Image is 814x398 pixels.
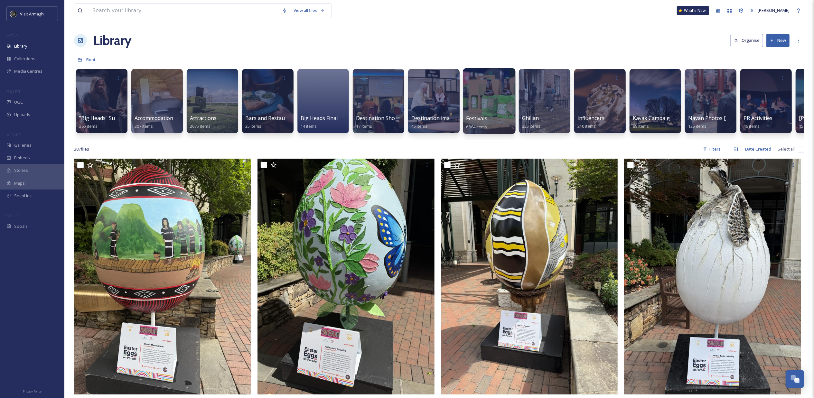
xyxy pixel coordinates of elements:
[411,123,427,129] span: 45 items
[301,115,355,122] span: Big Heads Final Videos
[688,115,741,129] a: Navan Photos [DATE]125 items
[6,213,19,218] span: SOCIALS
[79,123,98,129] span: 365 items
[6,132,21,137] span: WIDGETS
[744,115,772,122] span: PR Activities
[74,159,251,394] img: IMG_073.jpeg
[356,115,453,122] span: Destination Showcase, The Alex, [DATE]
[766,34,790,47] button: New
[135,123,153,129] span: 207 items
[10,11,17,17] img: THE-FIRST-PLACE-VISIT-ARMAGH.COM-BLACK.jpg
[14,43,27,49] span: Library
[135,115,173,129] a: Accommodation207 items
[356,115,453,129] a: Destination Showcase, The Alex, [DATE]17 items
[411,115,461,129] a: Destination imagery45 items
[466,124,487,129] span: 6864 items
[23,387,42,395] a: Privacy Policy
[257,159,435,394] img: IMG_0731.jpeg
[89,4,279,18] input: Search your library
[190,115,217,122] span: Attractions
[6,89,20,94] span: COLLECT
[624,159,801,394] img: IMG_0728.jpeg
[742,143,774,155] div: Date Created
[14,223,28,229] span: Socials
[93,31,131,50] a: Library
[356,123,372,129] span: 17 items
[14,68,42,74] span: Media Centres
[245,115,298,122] span: Bars and Restaurants
[290,4,328,17] a: View all files
[633,123,649,129] span: 89 items
[441,159,618,394] img: thumbnail_IMG_0729.jpg
[778,146,795,152] span: Select all
[731,34,763,47] button: Organise
[688,115,741,122] span: Navan Photos [DATE]
[74,146,89,152] span: 387 file s
[700,143,724,155] div: Filters
[190,115,217,129] a: Attractions2675 items
[190,123,211,129] span: 2675 items
[14,99,23,105] span: UGC
[688,123,706,129] span: 125 items
[577,115,604,129] a: Influencers210 items
[14,193,32,199] span: SnapLink
[522,115,540,129] a: Ghilian335 items
[14,167,28,173] span: Stories
[786,370,804,388] button: Open Chat
[79,115,163,122] span: "Big Heads" Summer Content 2025
[731,34,766,47] a: Organise
[79,115,163,129] a: "Big Heads" Summer Content 2025365 items
[522,123,540,129] span: 335 items
[747,4,793,17] a: [PERSON_NAME]
[744,115,772,129] a: PR Activities46 items
[577,123,596,129] span: 210 items
[301,123,317,129] span: 14 items
[245,115,298,129] a: Bars and Restaurants25 items
[677,6,709,15] a: What's New
[744,123,760,129] span: 46 items
[411,115,461,122] span: Destination imagery
[135,115,173,122] span: Accommodation
[14,142,32,148] span: Galleries
[23,389,42,393] span: Privacy Policy
[86,57,96,62] span: Root
[633,115,686,129] a: Kayak Campaign 202589 items
[577,115,604,122] span: Influencers
[301,115,355,129] a: Big Heads Final Videos14 items
[633,115,686,122] span: Kayak Campaign 2025
[14,112,30,118] span: Uploads
[466,115,487,122] span: Festivals
[245,123,261,129] span: 25 items
[14,180,25,186] span: Maps
[86,56,96,63] a: Root
[14,56,35,62] span: Collections
[20,11,44,17] span: Visit Armagh
[466,116,487,130] a: Festivals6864 items
[6,33,18,38] span: MEDIA
[758,7,790,13] span: [PERSON_NAME]
[14,155,30,161] span: Embeds
[522,115,539,122] span: Ghilian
